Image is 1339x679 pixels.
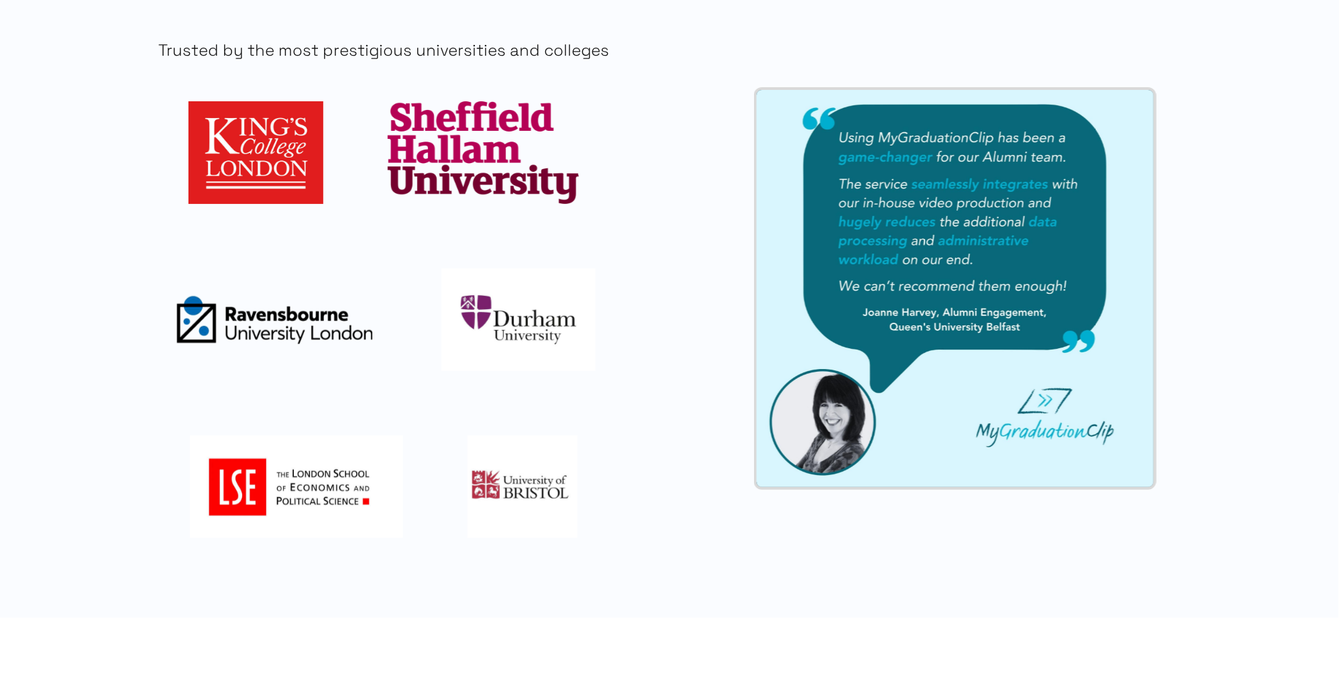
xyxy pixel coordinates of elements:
[130,39,637,61] p: Trusted by the most prestigious universities and colleges
[388,101,579,204] img: Sheffield Hallam University
[189,101,323,204] img: King&#39;s College London
[441,268,596,371] img: Untitled
[468,435,578,538] img: Untitled
[172,268,377,371] img: Ravensbourne University London
[190,435,403,538] img: Untitled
